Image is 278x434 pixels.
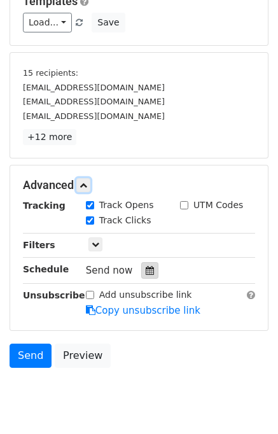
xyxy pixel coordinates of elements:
strong: Tracking [23,200,66,211]
iframe: Chat Widget [214,373,278,434]
small: [EMAIL_ADDRESS][DOMAIN_NAME] [23,83,165,92]
small: [EMAIL_ADDRESS][DOMAIN_NAME] [23,111,165,121]
strong: Filters [23,240,55,250]
small: 15 recipients: [23,68,78,78]
small: [EMAIL_ADDRESS][DOMAIN_NAME] [23,97,165,106]
a: Send [10,344,52,368]
h5: Advanced [23,178,255,192]
strong: Unsubscribe [23,290,85,300]
a: Load... [23,13,72,32]
a: Copy unsubscribe link [86,305,200,316]
label: UTM Codes [193,199,243,212]
strong: Schedule [23,264,69,274]
a: Preview [55,344,111,368]
label: Track Clicks [99,214,151,227]
label: Add unsubscribe link [99,288,192,302]
button: Save [92,13,125,32]
a: +12 more [23,129,76,145]
label: Track Opens [99,199,154,212]
span: Send now [86,265,133,276]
